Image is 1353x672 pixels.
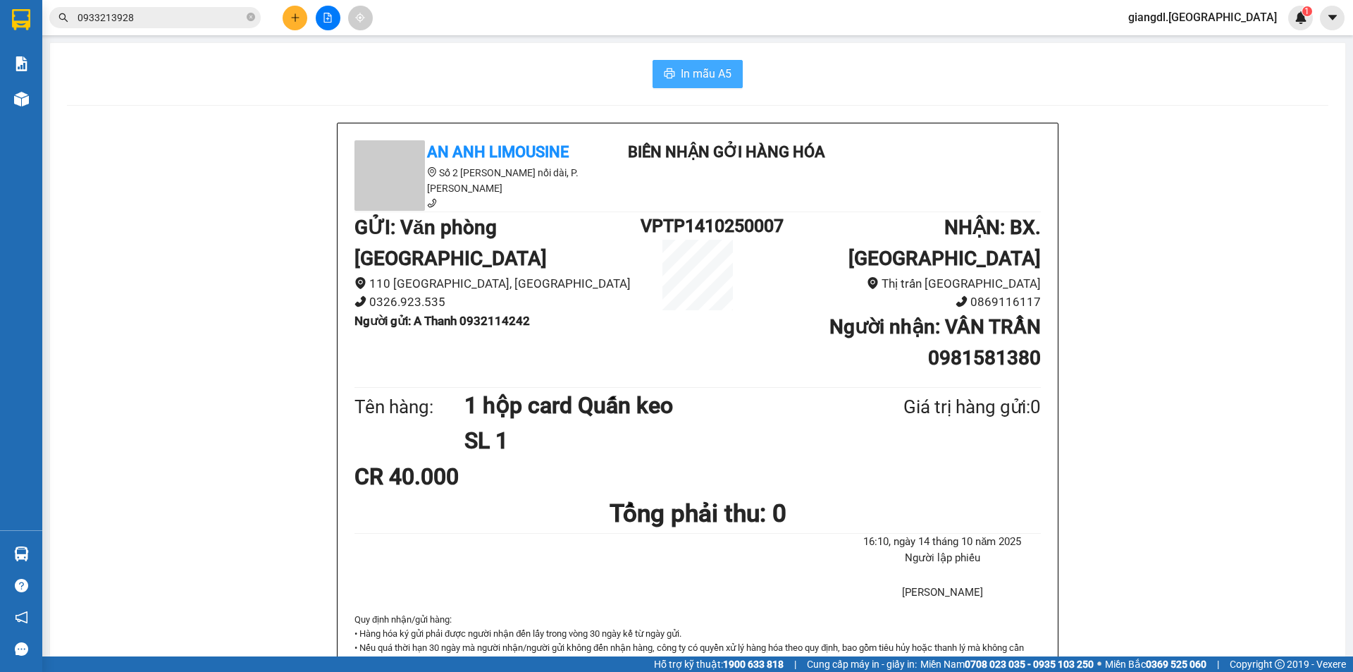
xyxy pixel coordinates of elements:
button: file-add [316,6,340,30]
span: printer [664,68,675,81]
span: | [794,656,796,672]
span: question-circle [15,579,28,592]
li: Số 2 [PERSON_NAME] nối dài, P. [PERSON_NAME] [354,165,608,196]
b: GỬI : Văn phòng [GEOGRAPHIC_DATA] [354,216,547,270]
span: environment [354,277,366,289]
button: aim [348,6,373,30]
div: CR 40.000 [354,459,581,494]
h1: SL 1 [464,423,835,458]
b: Người nhận : VÂN TRẦN 0981581380 [829,315,1041,369]
li: 16:10, ngày 14 tháng 10 năm 2025 [844,534,1041,551]
span: Hỗ trợ kỹ thuật: [654,656,784,672]
span: environment [867,277,879,289]
li: [PERSON_NAME] [844,585,1041,601]
span: Cung cấp máy in - giấy in: [807,656,917,672]
p: • Hàng hóa ký gửi phải được người nhận đến lấy trong vòng 30 ngày kể từ ngày gửi. [354,627,1041,641]
img: warehouse-icon [14,92,29,106]
b: NHẬN : BX. [GEOGRAPHIC_DATA] [848,216,1041,270]
span: copyright [1275,659,1285,669]
span: message [15,642,28,656]
span: phone [427,198,437,208]
b: Biên nhận gởi hàng hóa [628,143,825,161]
h1: 1 hộp card Quấn keo [464,388,835,423]
b: Người gửi : A Thanh 0932114242 [354,314,530,328]
span: In mẫu A5 [681,65,731,83]
span: notification [15,611,28,624]
li: 110 [GEOGRAPHIC_DATA], [GEOGRAPHIC_DATA] [354,274,641,293]
sup: 1 [1302,6,1312,16]
b: An Anh Limousine [427,143,569,161]
span: giangdl.[GEOGRAPHIC_DATA] [1117,8,1288,26]
span: environment [427,167,437,177]
button: caret-down [1320,6,1345,30]
span: phone [956,295,968,307]
img: warehouse-icon [14,546,29,561]
span: 1 [1304,6,1309,16]
li: Người lập phiếu [844,550,1041,567]
p: • Nếu quá thời hạn 30 ngày mà người nhận/người gửi không đến nhận hàng, công ty có quyền xử lý hà... [354,641,1041,670]
span: phone [354,295,366,307]
li: 0326.923.535 [354,293,641,312]
li: 0869116117 [755,293,1041,312]
li: Thị trấn [GEOGRAPHIC_DATA] [755,274,1041,293]
div: Giá trị hàng gửi: 0 [835,393,1041,422]
button: printerIn mẫu A5 [653,60,743,88]
strong: 0369 525 060 [1146,659,1206,670]
img: icon-new-feature [1295,11,1307,24]
h1: Tổng phải thu: 0 [354,494,1041,533]
img: logo-vxr [12,9,30,30]
span: Miền Nam [920,656,1094,672]
span: caret-down [1326,11,1339,24]
span: search [58,13,68,23]
span: aim [355,13,365,23]
span: ⚪️ [1097,661,1101,667]
b: Biên nhận gởi hàng hóa [91,20,135,135]
span: | [1217,656,1219,672]
input: Tìm tên, số ĐT hoặc mã đơn [78,10,244,25]
span: file-add [323,13,333,23]
span: close-circle [247,13,255,21]
span: plus [290,13,300,23]
b: An Anh Limousine [18,91,78,157]
img: solution-icon [14,56,29,71]
span: close-circle [247,11,255,25]
button: plus [283,6,307,30]
strong: 0708 023 035 - 0935 103 250 [965,659,1094,670]
h1: VPTP1410250007 [641,212,755,240]
div: Tên hàng: [354,393,464,422]
strong: 1900 633 818 [723,659,784,670]
span: Miền Bắc [1105,656,1206,672]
